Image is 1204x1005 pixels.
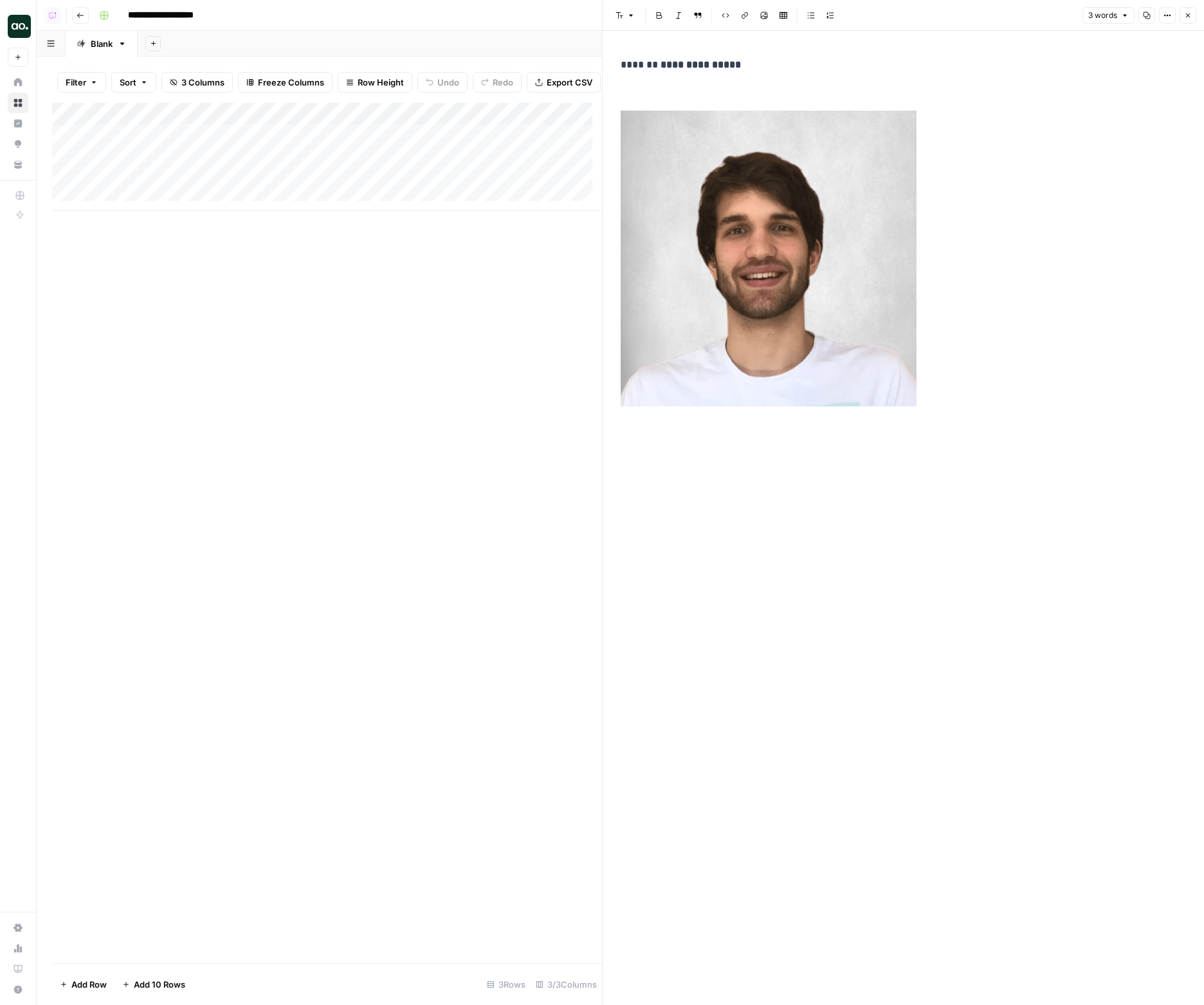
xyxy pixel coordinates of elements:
[258,76,324,89] span: Freeze Columns
[473,72,522,93] button: Redo
[437,76,459,89] span: Undo
[8,72,28,93] a: Home
[161,72,233,93] button: 3 Columns
[52,974,114,995] button: Add Row
[181,76,224,89] span: 3 Columns
[358,76,404,89] span: Row Height
[66,31,138,57] a: Blank
[493,76,513,89] span: Redo
[8,154,28,175] a: Your Data
[417,72,468,93] button: Undo
[547,76,592,89] span: Export CSV
[8,113,28,134] a: Insights
[8,979,28,1000] button: Help + Support
[621,111,917,406] img: 17990217.png
[8,959,28,979] a: Learning Hub
[91,37,113,50] div: Blank
[8,10,28,42] button: Workspace: [AutoSave] AirOps
[57,72,106,93] button: Filter
[527,72,601,93] button: Export CSV
[111,72,156,93] button: Sort
[71,978,107,991] span: Add Row
[8,15,31,38] img: [AutoSave] AirOps Logo
[1088,10,1117,21] span: 3 words
[66,76,86,89] span: Filter
[238,72,333,93] button: Freeze Columns
[482,974,531,995] div: 3 Rows
[8,938,28,959] a: Usage
[120,76,136,89] span: Sort
[338,72,412,93] button: Row Height
[134,978,185,991] span: Add 10 Rows
[531,974,602,995] div: 3/3 Columns
[114,974,193,995] button: Add 10 Rows
[8,134,28,154] a: Opportunities
[8,93,28,113] a: Browse
[1082,7,1135,24] button: 3 words
[8,918,28,938] a: Settings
